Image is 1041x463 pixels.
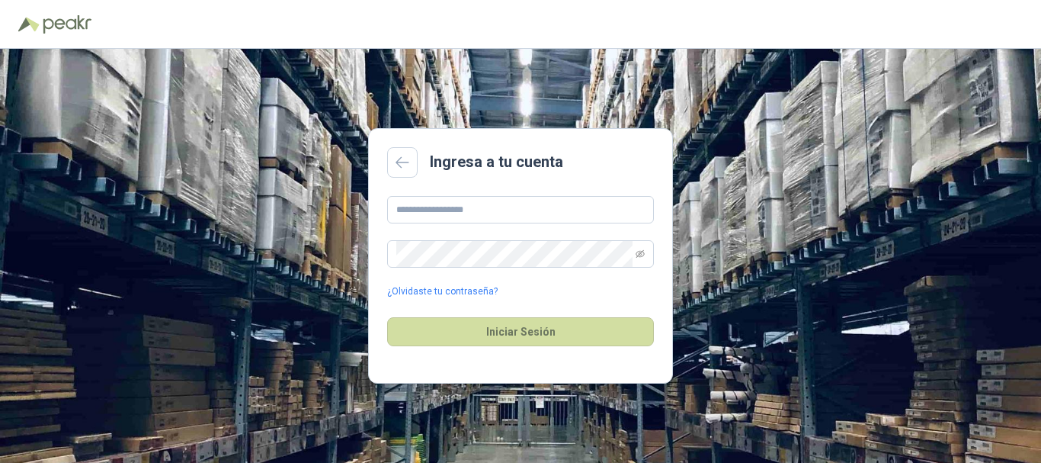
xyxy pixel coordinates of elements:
a: ¿Olvidaste tu contraseña? [387,285,498,299]
img: Peakr [43,15,91,34]
button: Iniciar Sesión [387,317,654,346]
h2: Ingresa a tu cuenta [430,150,563,174]
img: Logo [18,17,40,32]
span: eye-invisible [636,249,645,259]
